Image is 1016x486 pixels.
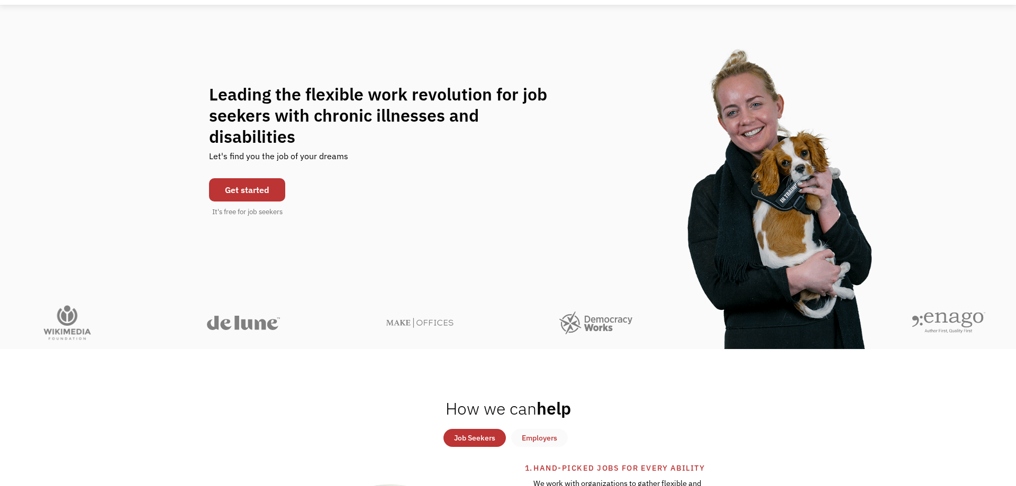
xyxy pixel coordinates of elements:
[446,397,537,419] span: How we can
[533,462,807,474] div: Hand-picked jobs for every ability
[212,207,283,217] div: It's free for job seekers
[522,432,557,444] div: Employers
[209,178,285,201] a: Get started
[209,147,348,173] div: Let's find you the job of your dreams
[446,398,571,419] h2: help
[454,432,495,444] div: Job Seekers
[209,84,568,147] h1: Leading the flexible work revolution for job seekers with chronic illnesses and disabilities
